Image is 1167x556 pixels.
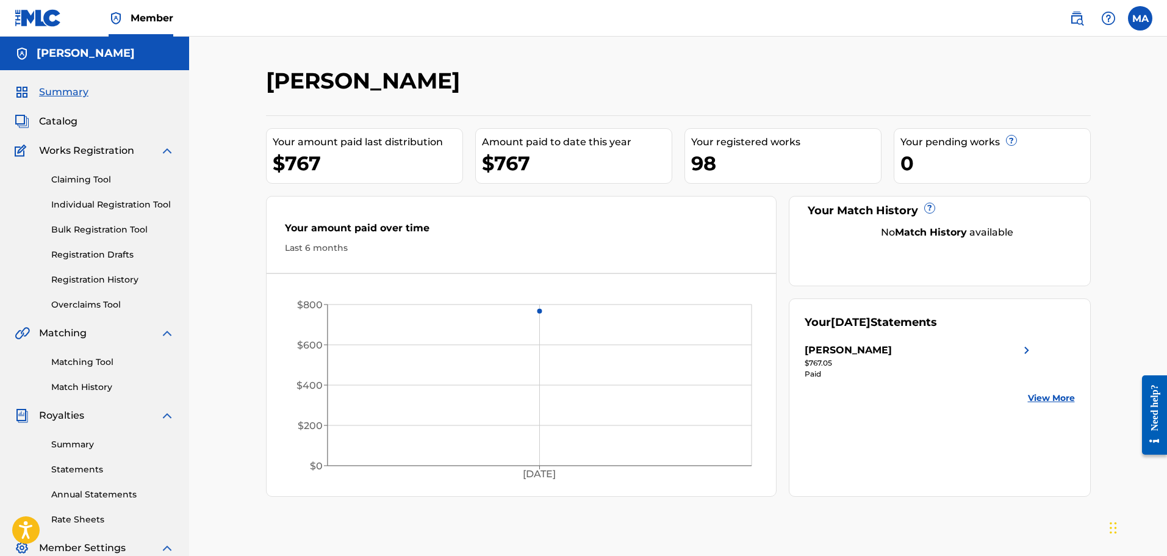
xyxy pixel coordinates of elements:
span: ? [1007,135,1016,145]
div: No available [820,225,1075,240]
div: User Menu [1128,6,1152,31]
img: Royalties [15,408,29,423]
a: Bulk Registration Tool [51,223,174,236]
a: Annual Statements [51,488,174,501]
strong: Match History [895,226,967,238]
span: Works Registration [39,143,134,158]
tspan: $400 [296,380,322,391]
div: $767.05 [805,358,1034,369]
div: Paid [805,369,1034,380]
tspan: [DATE] [523,469,556,480]
img: expand [160,541,174,555]
a: Public Search [1065,6,1089,31]
div: $767 [482,150,672,177]
a: Matching Tool [51,356,174,369]
div: Your pending works [900,135,1090,150]
tspan: $200 [297,420,322,431]
tspan: $0 [309,460,322,472]
span: Royalties [39,408,84,423]
div: Your Match History [805,203,1075,219]
div: Help [1096,6,1121,31]
div: 0 [900,150,1090,177]
a: Registration Drafts [51,248,174,261]
iframe: Chat Widget [1106,497,1167,556]
a: Summary [51,438,174,451]
div: Your amount paid last distribution [273,135,462,150]
h5: Minty Burns [37,46,135,60]
tspan: $600 [296,339,322,351]
img: Accounts [15,46,29,61]
a: [PERSON_NAME]right chevron icon$767.05Paid [805,343,1034,380]
img: expand [160,143,174,158]
div: Last 6 months [285,242,758,255]
a: View More [1028,392,1075,405]
a: Individual Registration Tool [51,198,174,211]
div: 98 [691,150,881,177]
a: Overclaims Tool [51,298,174,311]
span: Summary [39,85,88,99]
h2: [PERSON_NAME] [266,67,466,95]
img: search [1069,11,1084,26]
img: Summary [15,85,29,99]
div: Your amount paid over time [285,221,758,242]
img: Works Registration [15,143,31,158]
img: expand [160,408,174,423]
a: SummarySummary [15,85,88,99]
span: Catalog [39,114,77,129]
div: Drag [1110,510,1117,546]
span: Member [131,11,173,25]
iframe: Resource Center [1133,366,1167,464]
a: Rate Sheets [51,513,174,526]
a: Claiming Tool [51,173,174,186]
div: Amount paid to date this year [482,135,672,150]
a: CatalogCatalog [15,114,77,129]
div: [PERSON_NAME] [805,343,892,358]
span: ? [925,203,935,213]
span: Matching [39,326,87,341]
div: Your registered works [691,135,881,150]
img: MLC Logo [15,9,62,27]
img: help [1101,11,1116,26]
img: Top Rightsholder [109,11,123,26]
span: [DATE] [831,316,871,329]
tspan: $800 [296,299,322,311]
a: Match History [51,381,174,394]
a: Registration History [51,273,174,286]
img: Matching [15,326,30,341]
a: Statements [51,463,174,476]
div: $767 [273,150,462,177]
img: Member Settings [15,541,29,555]
img: right chevron icon [1019,343,1034,358]
img: expand [160,326,174,341]
span: Member Settings [39,541,126,555]
div: Your Statements [805,314,937,331]
img: Catalog [15,114,29,129]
